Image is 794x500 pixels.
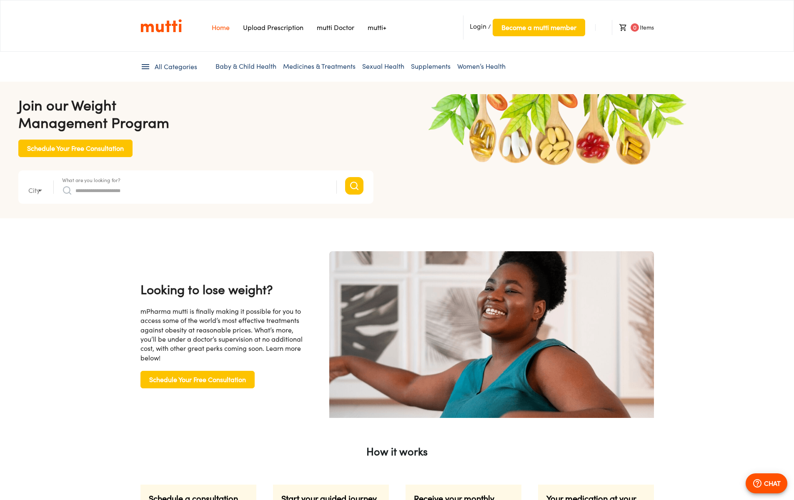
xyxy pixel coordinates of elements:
span: Become a mutti member [501,22,576,33]
div: mPharma mutti is finally making it possible for you to access some of the world’s most effective ... [140,307,306,362]
a: Sexual Health [362,62,404,70]
h4: Looking to lose weight? [140,281,306,298]
span: All Categories [155,62,197,72]
a: Navigates to mutti doctor website [317,23,354,32]
button: CHAT [746,473,787,493]
a: Medicines & Treatments [283,62,356,70]
button: Become a mutti member [493,19,585,36]
li: / [463,15,585,40]
button: Schedule Your Free Consultation [140,371,255,388]
button: Schedule Your Free Consultation [18,140,133,157]
li: Items [612,20,654,35]
span: 0 [631,23,639,32]
a: Navigates to Home Page [212,23,230,32]
a: Baby & Child Health [215,62,276,70]
p: How it works [140,443,654,460]
a: Schedule Your Free Consultation [140,375,255,382]
img: Logo [140,19,182,33]
a: Schedule Your Free Consultation [18,144,133,151]
p: CHAT [764,478,781,488]
span: Login [470,22,486,30]
label: What are you looking for? [62,177,120,182]
a: Supplements [411,62,451,70]
a: Navigates to Prescription Upload Page [243,23,303,32]
a: Women’s Health [457,62,506,70]
span: Schedule Your Free Consultation [149,374,246,385]
button: Search [345,177,363,195]
span: Schedule Your Free Consultation [27,142,124,154]
h4: Join our Weight Management Program [18,96,373,131]
a: Link on the logo navigates to HomePage [140,19,182,33]
img: become a mutti member [329,251,654,425]
a: Navigates to mutti+ page [368,23,386,32]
